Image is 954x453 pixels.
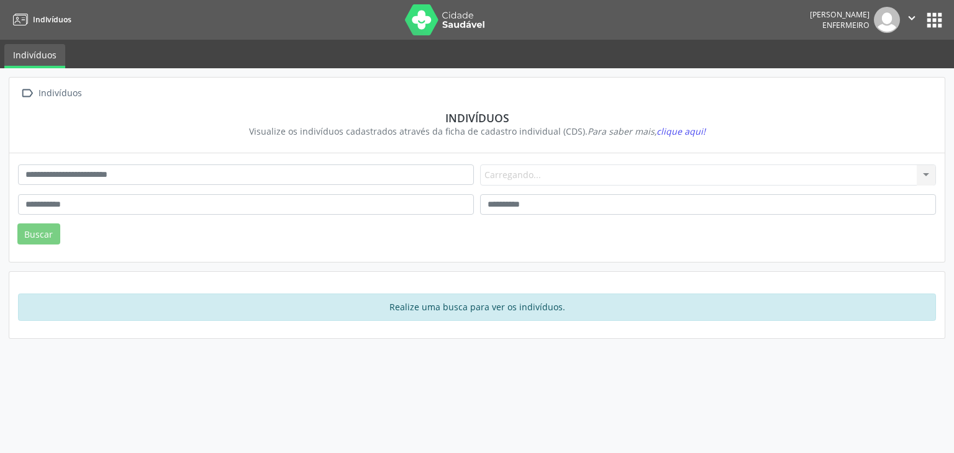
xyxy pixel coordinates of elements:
i:  [905,11,919,25]
div: Realize uma busca para ver os indivíduos. [18,294,936,321]
a: Indivíduos [9,9,71,30]
div: Indivíduos [27,111,927,125]
button: apps [924,9,945,31]
i: Para saber mais, [588,125,706,137]
div: [PERSON_NAME] [810,9,870,20]
span: clique aqui! [656,125,706,137]
span: Indivíduos [33,14,71,25]
img: img [874,7,900,33]
div: Indivíduos [36,84,84,102]
i:  [18,84,36,102]
div: Visualize os indivíduos cadastrados através da ficha de cadastro individual (CDS). [27,125,927,138]
button: Buscar [17,223,60,244]
a:  Indivíduos [18,84,84,102]
span: Enfermeiro [822,20,870,30]
a: Indivíduos [4,44,65,68]
button:  [900,7,924,33]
